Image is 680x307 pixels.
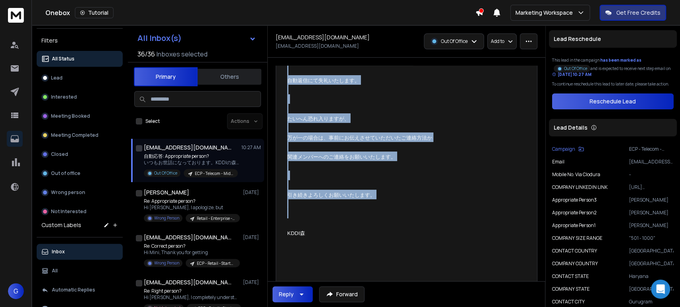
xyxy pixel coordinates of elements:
[144,188,189,196] h1: [PERSON_NAME]
[37,282,123,298] button: Automatic Replies
[144,249,239,256] p: Hi Mini, Thank you for getting
[552,146,575,152] p: Campaign
[629,273,674,280] p: Haryana
[287,135,432,141] span: 万が一の場合は、事前にお伝えさせていただいたご連絡方法か
[137,49,155,59] span: 36 / 36
[41,221,81,229] h3: Custom Labels
[37,127,123,143] button: Meeting Completed
[144,198,239,204] p: Re: Appropriate person?
[552,197,597,203] p: Appropriate Person3
[154,215,179,221] p: Wrong Person
[629,248,674,254] p: [GEOGRAPHIC_DATA]
[52,287,95,293] p: Automatic Replies
[276,43,359,49] p: [EMAIL_ADDRESS][DOMAIN_NAME]
[629,299,674,305] p: Gurugram
[600,5,666,21] button: Get Free Credits
[441,38,468,45] p: Out Of Office
[241,144,261,151] p: 10:27 AM
[629,260,674,267] p: [GEOGRAPHIC_DATA]
[37,89,123,105] button: Interested
[629,222,674,229] p: [PERSON_NAME]
[552,222,596,229] p: Appropriate Person1
[629,286,674,292] p: [GEOGRAPHIC_DATA]
[144,294,239,301] p: Hi [PERSON_NAME], I completely understand and
[131,30,263,46] button: All Inbox(s)
[552,146,584,152] button: Campaign
[616,9,660,17] p: Get Free Credits
[552,171,600,178] p: Mobile No. Via Clodura
[629,210,674,216] p: [PERSON_NAME]
[51,113,90,119] p: Meeting Booked
[144,153,239,159] p: 自動応答: Appropriate person?
[144,288,239,294] p: Re: Right person?
[144,278,231,286] h1: [EMAIL_ADDRESS][DOMAIN_NAME]
[515,9,576,17] p: Marketing Workspace
[37,146,123,162] button: Closed
[272,286,313,302] button: Reply
[276,33,370,41] h1: [EMAIL_ADDRESS][DOMAIN_NAME]
[154,260,179,266] p: Wrong Person
[197,260,235,266] p: ECP - Retail - Startup | Bryan - Version 1
[552,210,597,216] p: Appropriate Person2
[287,192,375,198] span: 引き続きよろしくお願いいたします。
[552,57,674,78] div: This lead in the campaign and is expected to receive next step email on
[37,165,123,181] button: Out of office
[137,34,182,42] h1: All Inbox(s)
[37,51,123,67] button: All Status
[287,230,300,236] span: KDDI
[279,290,294,298] div: Reply
[51,94,77,100] p: Interested
[629,159,674,165] p: [EMAIL_ADDRESS][DOMAIN_NAME]
[629,146,674,152] p: ECP - Telecom - Midmarket | Bryan
[144,233,231,241] h1: [EMAIL_ADDRESS][DOMAIN_NAME]
[564,66,587,72] p: Out Of Office
[552,273,589,280] p: CONTACT STATE
[52,249,65,255] p: Inbox
[37,70,123,86] button: Lead
[37,35,123,46] h3: Filters
[629,171,674,178] p: -
[552,260,598,267] p: COMPANY COUNTRY
[37,244,123,260] button: Inbox
[629,184,674,190] p: [URL][DOMAIN_NAME]
[243,279,261,286] p: [DATE]
[198,68,261,85] button: Others
[51,151,68,157] p: Closed
[52,268,58,274] p: All
[145,118,160,124] label: Select
[651,280,670,299] div: Open Intercom Messenger
[51,208,86,215] p: Not Interested
[287,154,396,160] span: 関連メンバーへのご連絡をお願いいたします。
[37,185,123,200] button: Wrong person
[552,81,674,87] p: To continue reschedule this lead to later date, please take action.
[552,184,607,190] p: COMPANY LINKEDIN LINK
[8,283,24,299] button: G
[319,286,364,302] button: Forward
[45,7,475,18] div: Onebox
[51,170,80,177] p: Out of office
[154,170,177,176] p: Out Of Office
[144,243,239,249] p: Re: Correct person?
[75,7,114,18] button: Tutorial
[552,235,602,241] p: COMPANY SIZE RANGE
[552,286,590,292] p: COMPANY STATE
[51,75,63,81] p: Lead
[552,248,597,254] p: CONTACT COUNTRY
[300,230,305,236] span: 森
[144,144,231,152] h1: [EMAIL_ADDRESS][DOMAIN_NAME]
[552,93,674,109] button: Reschedule Lead
[600,57,641,63] span: has been marked as
[554,124,588,132] p: Lead Details
[157,49,208,59] h3: Inboxes selected
[37,263,123,279] button: All
[554,35,601,43] p: Lead Reschedule
[51,189,85,196] p: Wrong person
[629,197,674,203] p: [PERSON_NAME]
[197,216,235,222] p: Retail - Enterprise - [PERSON_NAME]
[37,204,123,220] button: Not Interested
[552,299,585,305] p: CONTACT CITY
[51,132,98,138] p: Meeting Completed
[287,78,360,84] span: 自動返信にて失礼いたします。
